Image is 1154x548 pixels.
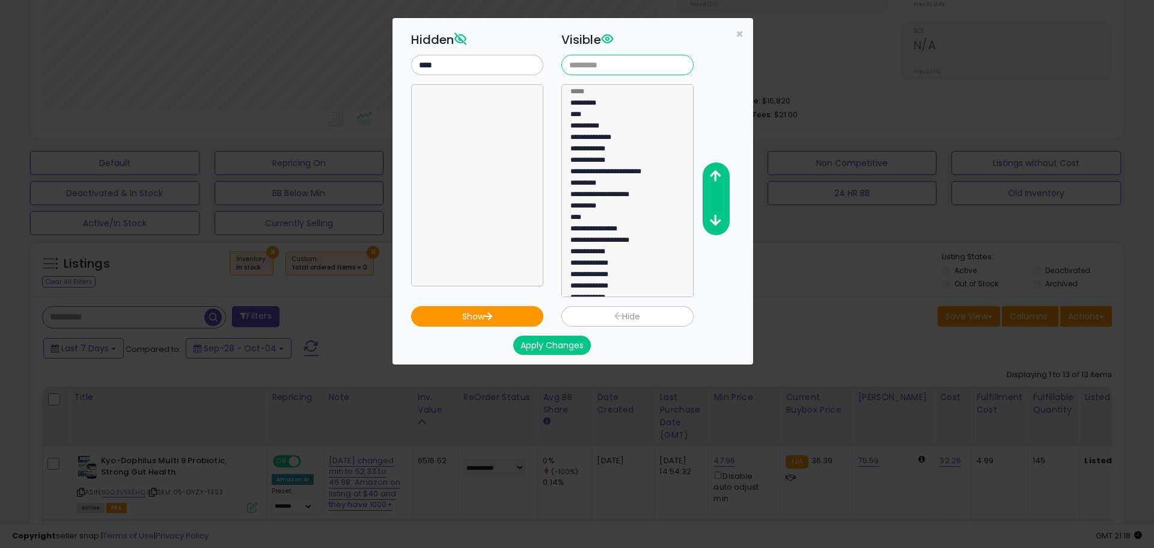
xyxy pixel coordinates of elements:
[561,306,694,327] button: Hide
[411,306,543,327] button: Show
[561,31,694,49] h3: Visible
[411,31,543,49] h3: Hidden
[513,336,591,355] button: Apply Changes
[736,25,743,43] span: ×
